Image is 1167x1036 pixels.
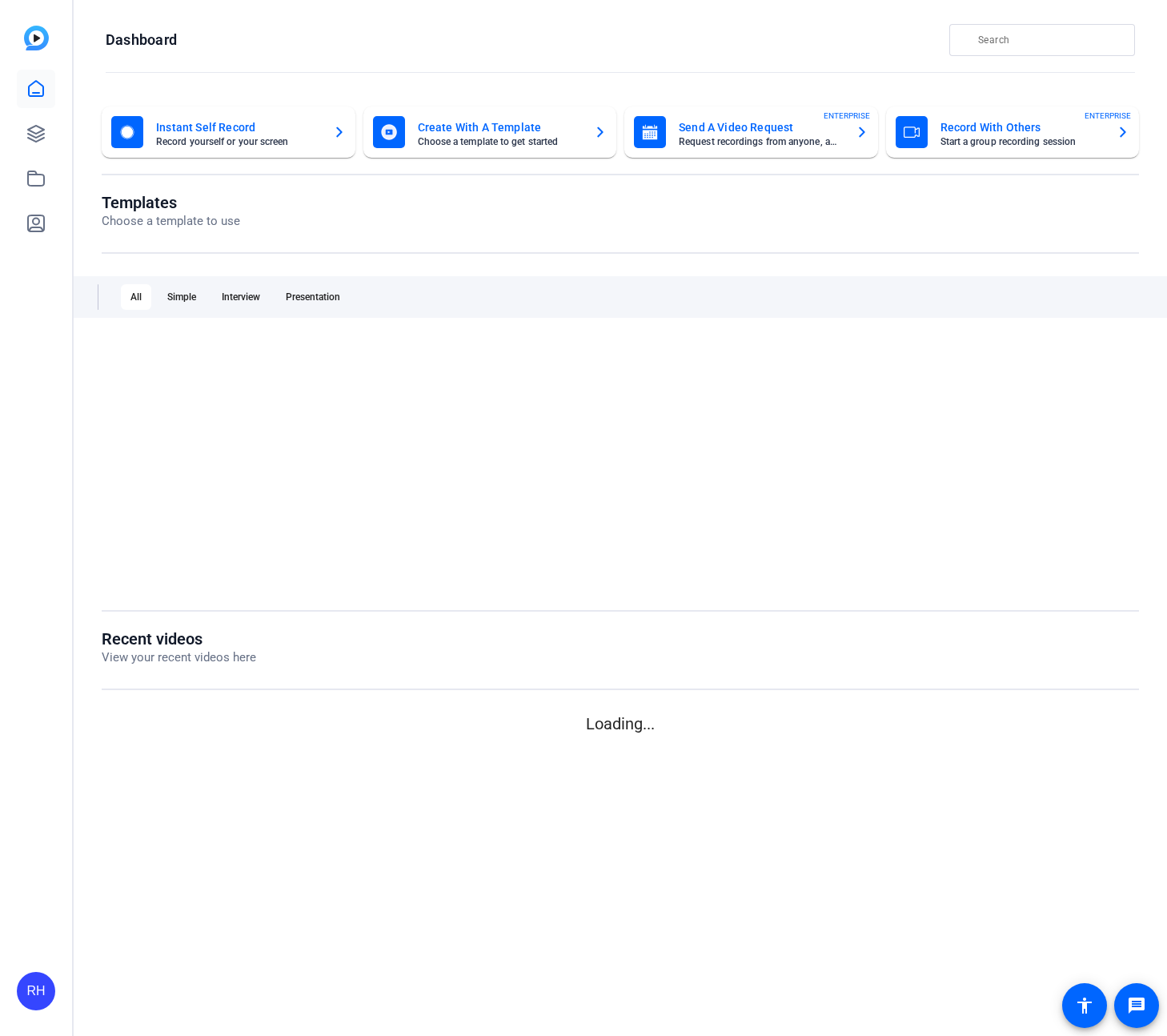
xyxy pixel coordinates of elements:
[940,118,1105,137] mat-card-title: Record With Others
[102,212,240,231] p: Choose a template to use
[418,137,582,147] mat-card-subtitle: Choose a template to get started
[1127,996,1146,1015] mat-icon: message
[102,629,256,649] h1: Recent videos
[824,110,870,122] span: ENTERPRISE
[102,712,1139,736] p: Loading...
[679,118,843,137] mat-card-title: Send A Video Request
[121,284,151,310] div: All
[156,118,320,137] mat-card-title: Instant Self Record
[1075,996,1094,1015] mat-icon: accessibility
[156,137,320,147] mat-card-subtitle: Record yourself or your screen
[418,118,582,137] mat-card-title: Create With A Template
[102,649,256,667] p: View your recent videos here
[624,106,878,158] button: Send A Video RequestRequest recordings from anyone, anywhereENTERPRISE
[886,106,1140,158] button: Record With OthersStart a group recording sessionENTERPRISE
[978,30,1122,50] input: Search
[276,284,350,310] div: Presentation
[940,137,1105,147] mat-card-subtitle: Start a group recording session
[24,26,49,50] img: blue-gradient.svg
[158,284,206,310] div: Simple
[102,106,355,158] button: Instant Self RecordRecord yourself or your screen
[363,106,617,158] button: Create With A TemplateChoose a template to get started
[1085,110,1131,122] span: ENTERPRISE
[106,30,177,50] h1: Dashboard
[17,972,55,1010] div: RH
[102,193,240,212] h1: Templates
[679,137,843,147] mat-card-subtitle: Request recordings from anyone, anywhere
[212,284,270,310] div: Interview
